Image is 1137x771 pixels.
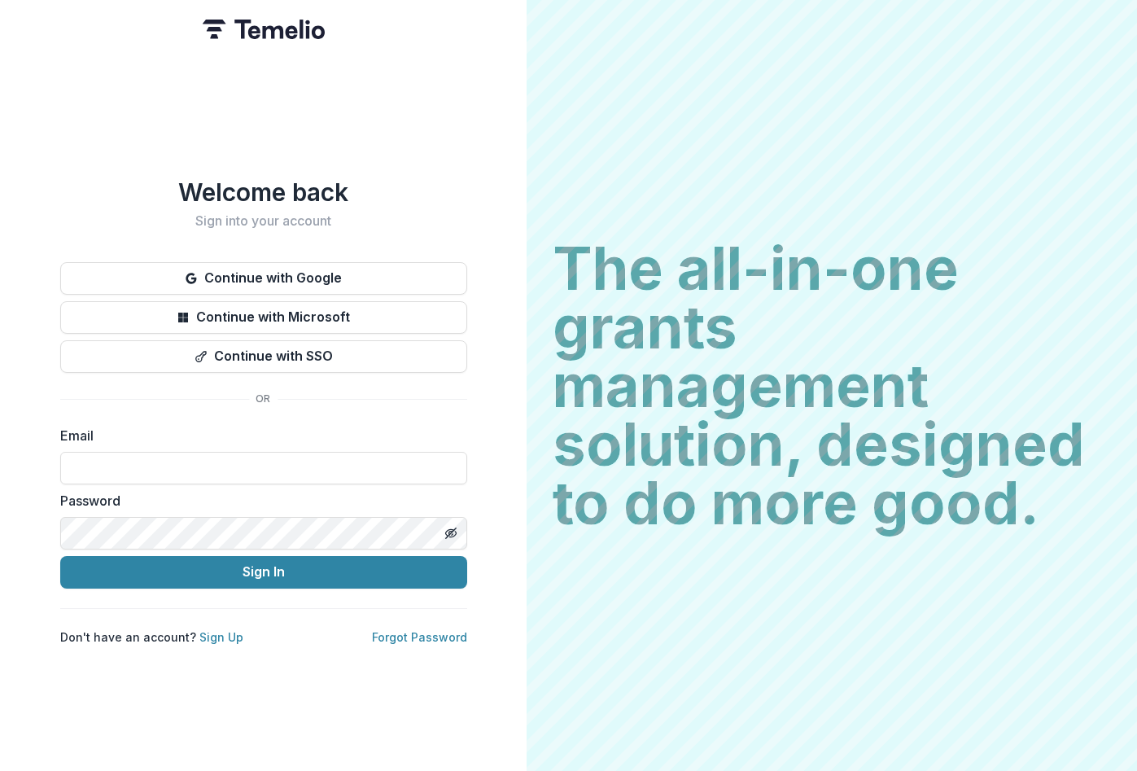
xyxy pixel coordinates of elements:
[438,520,464,546] button: Toggle password visibility
[60,177,467,207] h1: Welcome back
[372,630,467,644] a: Forgot Password
[60,629,243,646] p: Don't have an account?
[199,630,243,644] a: Sign Up
[60,340,467,373] button: Continue with SSO
[60,556,467,589] button: Sign In
[60,213,467,229] h2: Sign into your account
[60,262,467,295] button: Continue with Google
[60,491,457,510] label: Password
[203,20,325,39] img: Temelio
[60,301,467,334] button: Continue with Microsoft
[60,426,457,445] label: Email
